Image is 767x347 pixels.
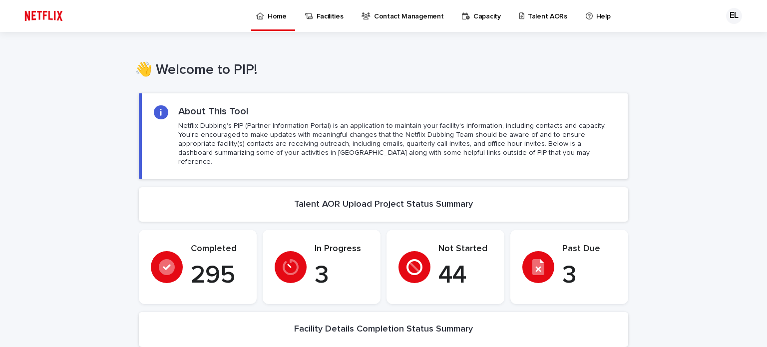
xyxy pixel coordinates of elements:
[191,261,245,291] p: 295
[726,8,742,24] div: EL
[562,244,616,255] p: Past Due
[438,244,492,255] p: Not Started
[438,261,492,291] p: 44
[191,244,245,255] p: Completed
[315,261,369,291] p: 3
[562,261,616,291] p: 3
[135,62,624,79] h1: 👋 Welcome to PIP!
[178,105,249,117] h2: About This Tool
[294,199,473,210] h2: Talent AOR Upload Project Status Summary
[20,6,67,26] img: ifQbXi3ZQGMSEF7WDB7W
[315,244,369,255] p: In Progress
[178,121,616,167] p: Netflix Dubbing's PIP (Partner Information Portal) is an application to maintain your facility's ...
[294,324,473,335] h2: Facility Details Completion Status Summary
